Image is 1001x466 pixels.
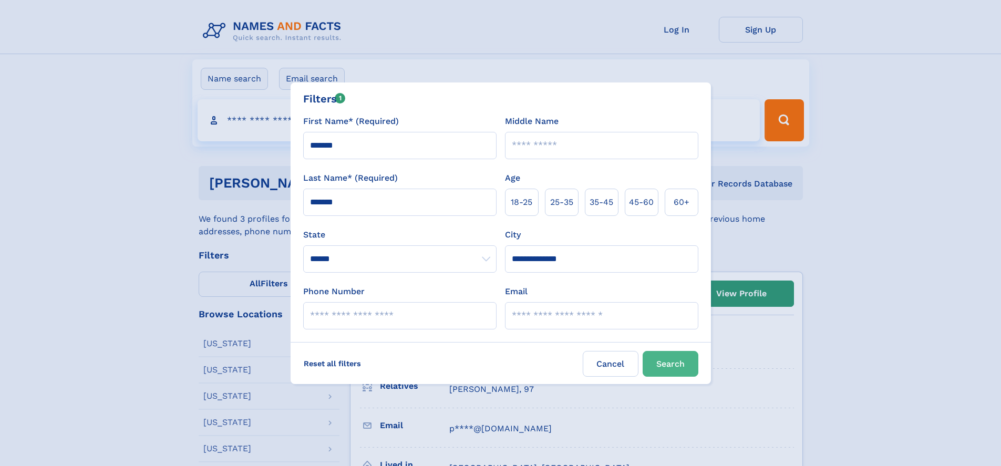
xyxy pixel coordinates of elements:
label: Cancel [583,351,638,377]
span: 45‑60 [629,196,654,209]
span: 35‑45 [590,196,613,209]
label: Reset all filters [297,351,368,376]
span: 60+ [674,196,689,209]
label: State [303,229,497,241]
label: Age [505,172,520,184]
label: Email [505,285,528,298]
label: First Name* (Required) [303,115,399,128]
label: Phone Number [303,285,365,298]
div: Filters [303,91,346,107]
span: 18‑25 [511,196,532,209]
label: Middle Name [505,115,559,128]
label: Last Name* (Required) [303,172,398,184]
label: City [505,229,521,241]
button: Search [643,351,698,377]
span: 25‑35 [550,196,573,209]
